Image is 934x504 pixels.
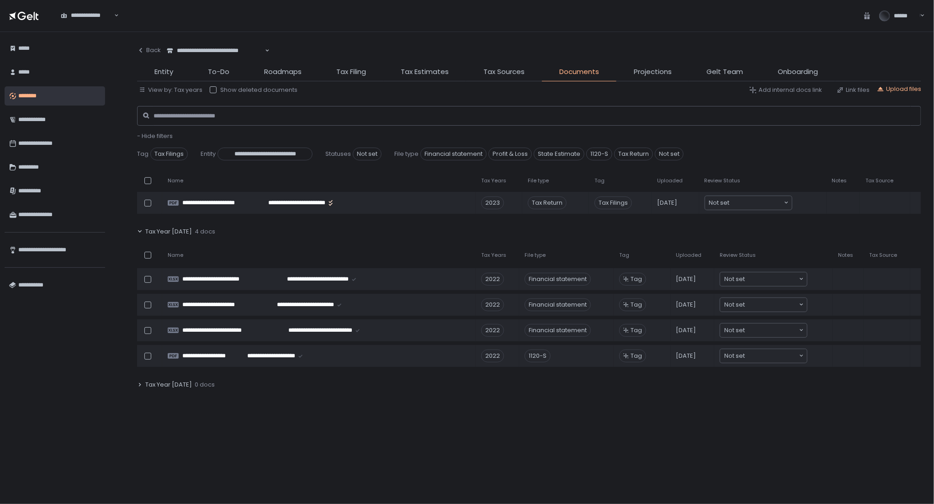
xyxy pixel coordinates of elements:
[528,177,549,184] span: File type
[264,67,302,77] span: Roadmaps
[634,67,672,77] span: Projections
[724,275,745,284] span: Not set
[631,301,642,309] span: Tag
[657,199,677,207] span: [DATE]
[525,252,546,259] span: File type
[481,196,504,209] div: 2023
[724,326,745,335] span: Not set
[676,275,696,283] span: [DATE]
[559,67,599,77] span: Documents
[745,300,798,309] input: Search for option
[401,67,449,77] span: Tax Estimates
[201,150,216,158] span: Entity
[705,196,792,210] div: Search for option
[586,148,612,160] span: 1120-S
[525,298,591,311] div: Financial statement
[336,67,366,77] span: Tax Filing
[55,6,119,25] div: Search for option
[657,177,683,184] span: Uploaded
[481,350,504,362] div: 2022
[353,148,382,160] span: Not set
[525,350,551,362] div: 1120-S
[720,252,756,259] span: Review Status
[534,148,584,160] span: State Estimate
[525,273,591,286] div: Financial statement
[837,86,870,94] button: Link files
[528,196,567,209] div: Tax Return
[676,301,696,309] span: [DATE]
[594,196,632,209] span: Tax Filings
[676,326,696,334] span: [DATE]
[778,67,818,77] span: Onboarding
[154,67,173,77] span: Entity
[631,326,642,334] span: Tag
[724,300,745,309] span: Not set
[877,85,921,93] button: Upload files
[394,150,419,158] span: File type
[749,86,822,94] button: Add internal docs link
[865,177,893,184] span: Tax Source
[481,298,504,311] div: 2022
[730,198,783,207] input: Search for option
[631,352,642,360] span: Tag
[676,252,702,259] span: Uploaded
[745,351,798,361] input: Search for option
[676,352,696,360] span: [DATE]
[705,177,741,184] span: Review Status
[137,41,161,59] button: Back
[208,67,229,77] span: To-Do
[838,252,853,259] span: Notes
[481,252,506,259] span: Tax Years
[325,150,351,158] span: Statuses
[137,132,173,140] button: - Hide filters
[631,275,642,283] span: Tag
[745,275,798,284] input: Search for option
[137,46,161,54] div: Back
[720,324,807,337] div: Search for option
[420,148,487,160] span: Financial statement
[619,252,629,259] span: Tag
[706,67,743,77] span: Gelt Team
[594,177,605,184] span: Tag
[655,148,684,160] span: Not set
[745,326,798,335] input: Search for option
[483,67,525,77] span: Tax Sources
[195,228,215,236] span: 4 docs
[139,86,202,94] button: View by: Tax years
[724,351,745,361] span: Not set
[709,198,730,207] span: Not set
[481,273,504,286] div: 2022
[145,381,192,389] span: Tax Year [DATE]
[614,148,653,160] span: Tax Return
[168,177,183,184] span: Name
[525,324,591,337] div: Financial statement
[161,41,270,60] div: Search for option
[832,177,847,184] span: Notes
[869,252,897,259] span: Tax Source
[145,228,192,236] span: Tax Year [DATE]
[195,381,215,389] span: 0 docs
[720,349,807,363] div: Search for option
[720,272,807,286] div: Search for option
[481,177,506,184] span: Tax Years
[488,148,532,160] span: Profit & Loss
[137,150,149,158] span: Tag
[481,324,504,337] div: 2022
[168,252,183,259] span: Name
[720,298,807,312] div: Search for option
[150,148,188,160] span: Tax Filings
